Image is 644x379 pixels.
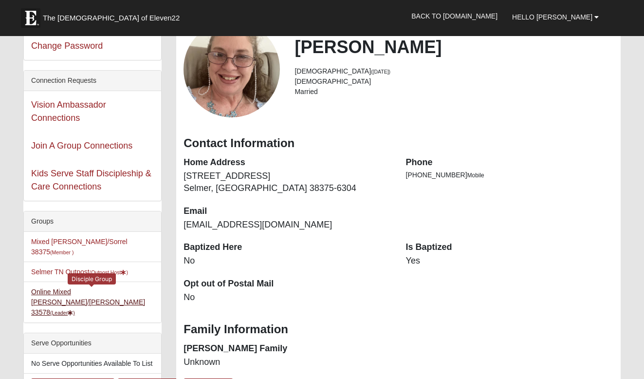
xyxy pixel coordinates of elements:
[184,255,391,267] dd: No
[43,13,180,23] span: The [DEMOGRAPHIC_DATA] of Eleven22
[294,37,613,57] h2: [PERSON_NAME]
[184,241,391,254] dt: Baptized Here
[24,211,161,232] div: Groups
[31,268,128,276] a: Selmer TN Outpost(Outpost Host)
[31,100,106,123] a: Vision Ambassador Connections
[31,288,145,316] a: Online Mixed [PERSON_NAME]/[PERSON_NAME] 33578(Leader)
[406,156,613,169] dt: Phone
[404,4,505,28] a: Back to [DOMAIN_NAME]
[467,172,484,179] span: Mobile
[294,66,613,76] li: [DEMOGRAPHIC_DATA]
[24,354,161,374] li: No Serve Opportunities Available To List
[184,170,391,195] dd: [STREET_ADDRESS] Selmer, [GEOGRAPHIC_DATA] 38375-6304
[184,156,391,169] dt: Home Address
[16,3,211,28] a: The [DEMOGRAPHIC_DATA] of Eleven22
[184,356,391,369] dd: Unknown
[50,249,74,255] small: (Member )
[184,322,613,337] h3: Family Information
[406,170,613,180] li: [PHONE_NUMBER]
[406,241,613,254] dt: Is Baptized
[184,278,391,290] dt: Opt out of Postal Mail
[406,255,613,267] dd: Yes
[371,69,390,75] small: ([DATE])
[184,136,613,151] h3: Contact Information
[294,76,613,87] li: [DEMOGRAPHIC_DATA]
[512,13,592,21] span: Hello [PERSON_NAME]
[21,8,40,28] img: Eleven22 logo
[31,141,132,151] a: Join A Group Connections
[31,238,128,256] a: Mixed [PERSON_NAME]/Sorrel 38375(Member )
[184,291,391,304] dd: No
[31,169,151,191] a: Kids Serve Staff Discipleship & Care Connections
[184,205,391,218] dt: Email
[24,71,161,91] div: Connection Requests
[184,21,280,117] a: View Fullsize Photo
[184,219,391,231] dd: [EMAIL_ADDRESS][DOMAIN_NAME]
[68,273,116,284] div: Disciple Group
[31,41,103,51] a: Change Password
[90,269,128,275] small: (Outpost Host )
[505,5,606,29] a: Hello [PERSON_NAME]
[24,333,161,354] div: Serve Opportunities
[294,87,613,97] li: Married
[50,310,75,316] small: (Leader )
[184,342,391,355] dt: [PERSON_NAME] Family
